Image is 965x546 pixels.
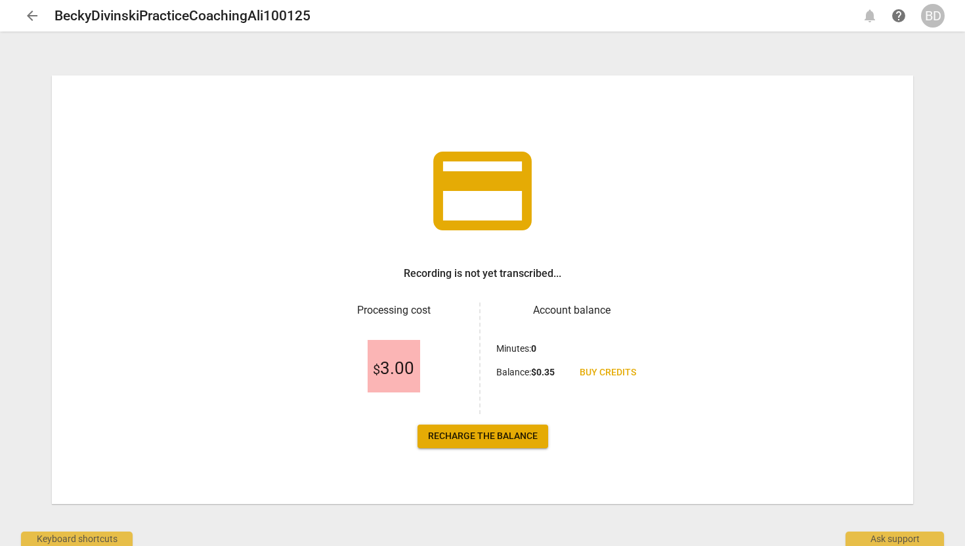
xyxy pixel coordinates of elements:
[373,359,414,379] span: 3.00
[496,342,536,356] p: Minutes :
[373,362,380,377] span: $
[428,430,538,443] span: Recharge the balance
[423,132,542,250] span: credit_card
[496,366,555,379] p: Balance :
[887,4,911,28] a: Help
[846,532,944,546] div: Ask support
[580,366,636,379] span: Buy credits
[318,303,469,318] h3: Processing cost
[404,266,561,282] h3: Recording is not yet transcribed...
[531,367,555,377] b: $ 0.35
[891,8,907,24] span: help
[418,425,548,448] a: Recharge the balance
[569,361,647,385] a: Buy credits
[531,343,536,354] b: 0
[21,532,133,546] div: Keyboard shortcuts
[24,8,40,24] span: arrow_back
[54,8,311,24] h2: BeckyDivinskiPracticeCoachingAli100125
[496,303,647,318] h3: Account balance
[921,4,945,28] button: BD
